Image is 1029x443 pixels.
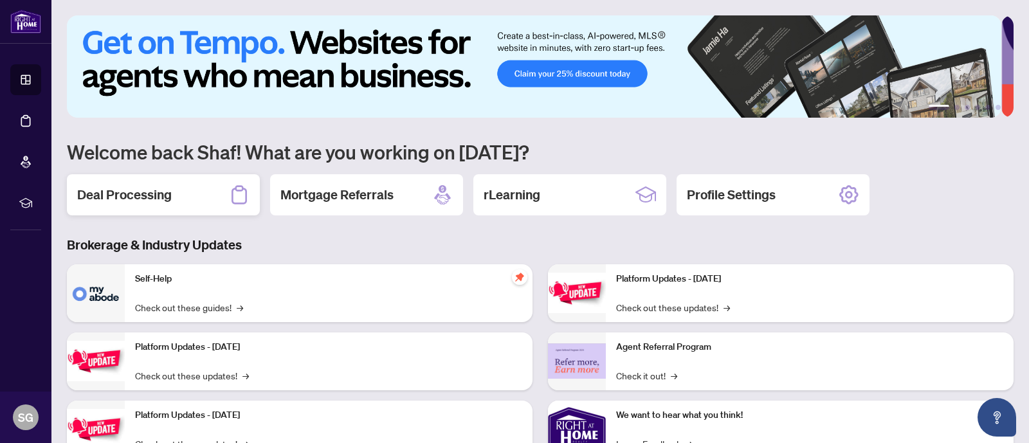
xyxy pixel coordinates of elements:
[280,186,394,204] h2: Mortgage Referrals
[975,105,980,110] button: 4
[135,300,243,314] a: Check out these guides!→
[135,272,522,286] p: Self-Help
[724,300,730,314] span: →
[512,269,527,285] span: pushpin
[67,140,1014,164] h1: Welcome back Shaf! What are you working on [DATE]?
[548,343,606,379] img: Agent Referral Program
[616,408,1003,422] p: We want to hear what you think!
[616,340,1003,354] p: Agent Referral Program
[67,264,125,322] img: Self-Help
[67,15,1001,118] img: Slide 0
[135,368,249,383] a: Check out these updates!→
[929,105,949,110] button: 1
[67,236,1014,254] h3: Brokerage & Industry Updates
[965,105,970,110] button: 3
[616,272,1003,286] p: Platform Updates - [DATE]
[10,10,41,33] img: logo
[954,105,960,110] button: 2
[18,408,33,426] span: SG
[978,398,1016,437] button: Open asap
[67,341,125,381] img: Platform Updates - September 16, 2025
[135,340,522,354] p: Platform Updates - [DATE]
[616,300,730,314] a: Check out these updates!→
[77,186,172,204] h2: Deal Processing
[687,186,776,204] h2: Profile Settings
[616,368,677,383] a: Check it out!→
[242,368,249,383] span: →
[135,408,522,422] p: Platform Updates - [DATE]
[484,186,540,204] h2: rLearning
[548,273,606,313] img: Platform Updates - June 23, 2025
[996,105,1001,110] button: 6
[671,368,677,383] span: →
[237,300,243,314] span: →
[985,105,990,110] button: 5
